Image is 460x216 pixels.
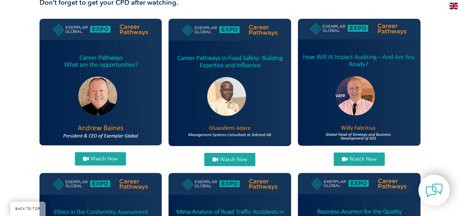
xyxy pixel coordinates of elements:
img: contact-chat.png [426,182,443,199]
span: Watch Now [220,157,247,162]
img: willy [298,19,421,146]
a: Watch Now [334,153,385,166]
img: andrew [39,19,162,145]
a: Watch Now [204,153,255,166]
img: Oluwafemi [169,19,291,146]
span: Watch Now [91,156,118,161]
a: Watch Now [75,152,126,165]
img: en [449,3,458,9]
span: Watch Now [349,157,377,162]
a: BACK TO TOP [10,202,46,216]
